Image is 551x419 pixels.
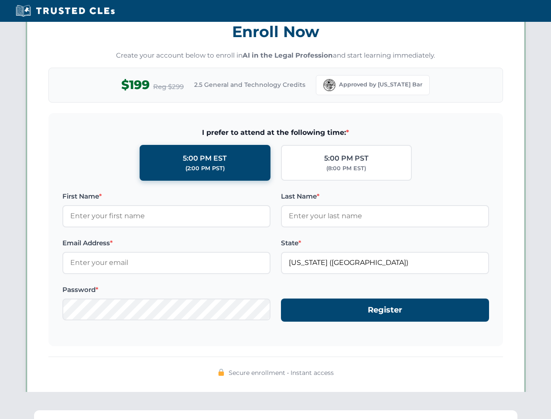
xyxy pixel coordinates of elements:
[185,164,225,173] div: (2:00 PM PST)
[281,191,489,202] label: Last Name
[121,75,150,95] span: $199
[281,205,489,227] input: Enter your last name
[339,80,422,89] span: Approved by [US_STATE] Bar
[62,205,270,227] input: Enter your first name
[62,252,270,274] input: Enter your email
[194,80,305,89] span: 2.5 General and Technology Credits
[62,127,489,138] span: I prefer to attend at the following time:
[243,51,333,59] strong: AI in the Legal Profession
[281,252,489,274] input: Florida (FL)
[218,369,225,376] img: 🔒
[48,51,503,61] p: Create your account below to enroll in and start learning immediately.
[183,153,227,164] div: 5:00 PM EST
[323,79,335,91] img: Florida Bar
[62,285,270,295] label: Password
[62,191,270,202] label: First Name
[281,299,489,322] button: Register
[48,18,503,45] h3: Enroll Now
[229,368,334,378] span: Secure enrollment • Instant access
[281,238,489,248] label: State
[153,82,184,92] span: Reg $299
[326,164,366,173] div: (8:00 PM EST)
[62,238,270,248] label: Email Address
[324,153,369,164] div: 5:00 PM PST
[13,4,117,17] img: Trusted CLEs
